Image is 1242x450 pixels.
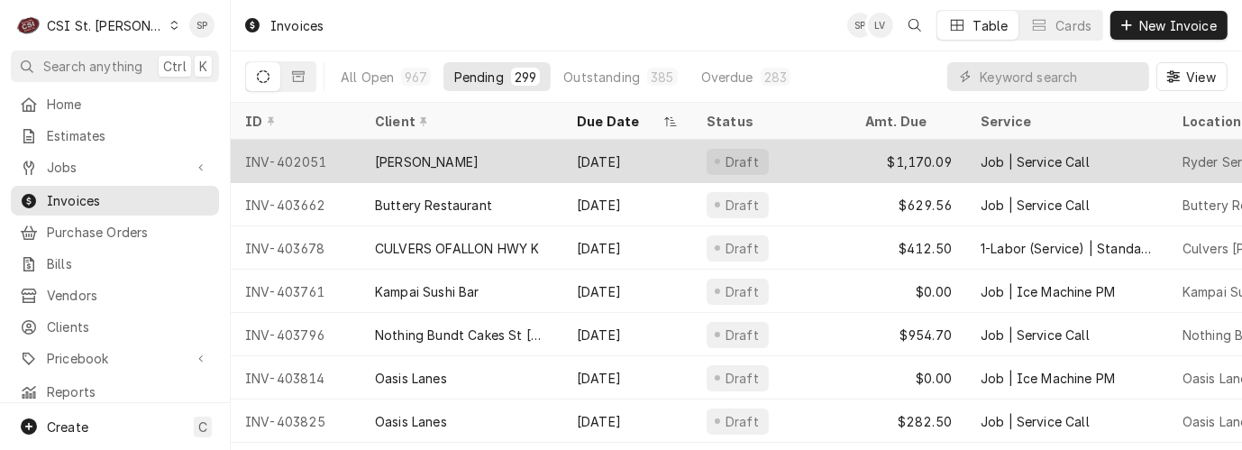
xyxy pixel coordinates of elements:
[231,226,361,270] div: INV-403678
[723,239,762,258] div: Draft
[231,183,361,226] div: INV-403662
[981,152,1090,171] div: Job | Service Call
[851,313,966,356] div: $954.70
[11,377,219,407] a: Reports
[11,51,219,82] button: Search anythingCtrlK
[199,57,207,76] span: K
[723,152,762,171] div: Draft
[189,13,215,38] div: SP
[231,313,361,356] div: INV-403796
[375,152,479,171] div: [PERSON_NAME]
[231,356,361,399] div: INV-403814
[47,95,210,114] span: Home
[375,412,447,431] div: Oasis Lanes
[707,112,833,131] div: Status
[1136,16,1220,35] span: New Invoice
[375,369,447,388] div: Oasis Lanes
[11,344,219,373] a: Go to Pricebook
[11,89,219,119] a: Home
[562,270,692,313] div: [DATE]
[47,126,210,145] span: Estimates
[851,356,966,399] div: $0.00
[47,419,88,435] span: Create
[47,286,210,305] span: Vendors
[851,183,966,226] div: $629.56
[723,196,762,215] div: Draft
[47,382,210,401] span: Reports
[973,16,1009,35] div: Table
[11,249,219,279] a: Bills
[723,326,762,344] div: Draft
[847,13,872,38] div: Shelley Politte's Avatar
[231,399,361,443] div: INV-403825
[231,140,361,183] div: INV-402051
[231,270,361,313] div: INV-403761
[851,226,966,270] div: $412.50
[562,183,692,226] div: [DATE]
[515,68,536,87] div: 299
[198,418,207,436] span: C
[1055,16,1091,35] div: Cards
[16,13,41,38] div: C
[11,121,219,151] a: Estimates
[189,13,215,38] div: Shelley Politte's Avatar
[375,282,479,301] div: Kampai Sushi Bar
[563,68,640,87] div: Outstanding
[562,313,692,356] div: [DATE]
[11,152,219,182] a: Go to Jobs
[375,239,539,258] div: CULVERS OFALLON HWY K
[851,140,966,183] div: $1,170.09
[981,239,1154,258] div: 1-Labor (Service) | Standard | Incurred
[375,196,492,215] div: Buttery Restaurant
[868,13,893,38] div: Lisa Vestal's Avatar
[651,68,673,87] div: 385
[454,68,504,87] div: Pending
[723,412,762,431] div: Draft
[900,11,929,40] button: Open search
[981,196,1090,215] div: Job | Service Call
[405,68,426,87] div: 967
[47,158,183,177] span: Jobs
[47,254,210,273] span: Bills
[868,13,893,38] div: LV
[47,223,210,242] span: Purchase Orders
[562,226,692,270] div: [DATE]
[11,280,219,310] a: Vendors
[1183,68,1219,87] span: View
[723,369,762,388] div: Draft
[981,412,1090,431] div: Job | Service Call
[16,13,41,38] div: CSI St. Louis's Avatar
[562,140,692,183] div: [DATE]
[245,112,342,131] div: ID
[865,112,948,131] div: Amt. Due
[163,57,187,76] span: Ctrl
[47,16,164,35] div: CSI St. [PERSON_NAME]
[723,282,762,301] div: Draft
[47,349,183,368] span: Pricebook
[562,399,692,443] div: [DATE]
[981,326,1090,344] div: Job | Service Call
[980,62,1140,91] input: Keyword search
[1156,62,1228,91] button: View
[764,68,787,87] div: 283
[43,57,142,76] span: Search anything
[981,369,1115,388] div: Job | Ice Machine PM
[701,68,753,87] div: Overdue
[47,317,210,336] span: Clients
[851,399,966,443] div: $282.50
[47,191,210,210] span: Invoices
[11,186,219,216] a: Invoices
[11,312,219,342] a: Clients
[577,112,660,131] div: Due Date
[562,356,692,399] div: [DATE]
[11,217,219,247] a: Purchase Orders
[981,112,1150,131] div: Service
[851,270,966,313] div: $0.00
[341,68,394,87] div: All Open
[375,112,544,131] div: Client
[1110,11,1228,40] button: New Invoice
[981,282,1115,301] div: Job | Ice Machine PM
[847,13,872,38] div: SP
[375,326,548,344] div: Nothing Bundt Cakes St [PERSON_NAME]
